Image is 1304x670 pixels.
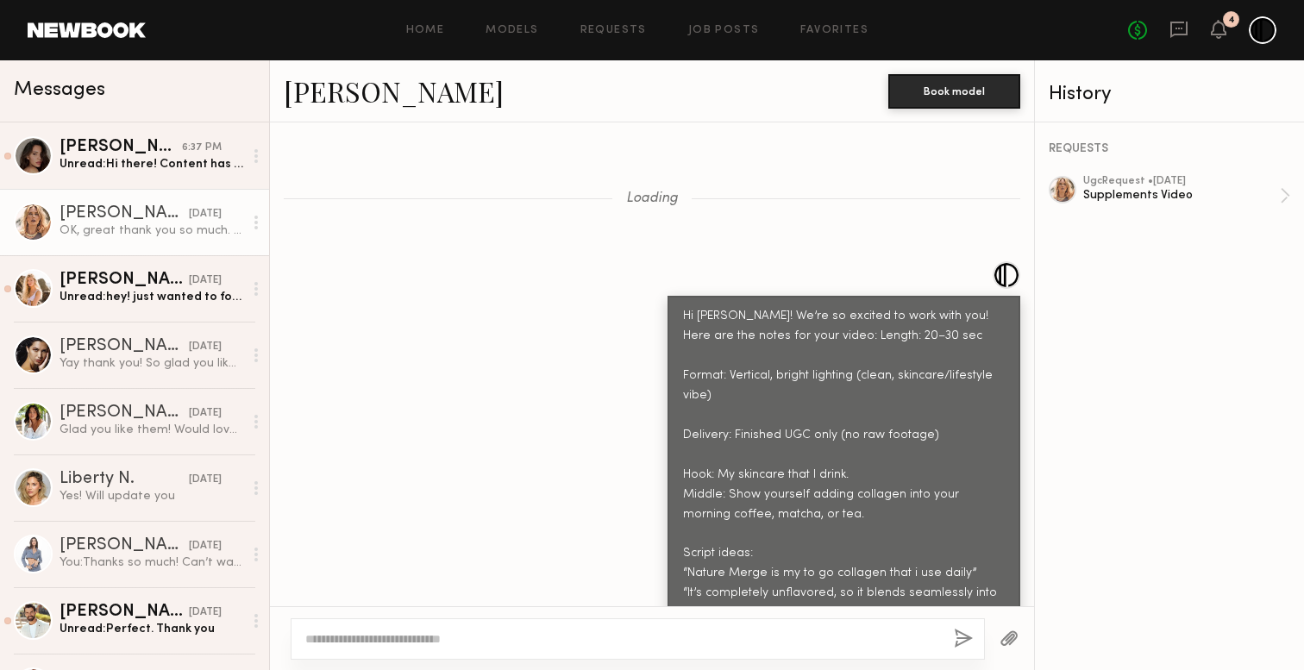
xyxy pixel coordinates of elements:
div: You: Thanks so much! Can’t wait to see your magic ✨ [60,554,243,571]
div: [PERSON_NAME] [60,537,189,554]
div: Supplements Video [1083,187,1280,204]
div: [DATE] [189,472,222,488]
div: 4 [1228,16,1235,25]
div: [PERSON_NAME] [60,404,189,422]
div: [PERSON_NAME] [60,205,189,222]
a: Models [486,25,538,36]
div: [DATE] [189,272,222,289]
div: OK, great thank you so much. I will put it to the reel ( [60,222,243,239]
button: Book model [888,74,1020,109]
div: Yes! Will update you [60,488,243,504]
div: ugc Request • [DATE] [1083,176,1280,187]
a: Favorites [800,25,868,36]
div: [DATE] [189,604,222,621]
span: Loading [626,191,678,206]
a: [PERSON_NAME] [284,72,504,110]
div: 6:37 PM [182,140,222,156]
div: [DATE] [189,538,222,554]
div: [PERSON_NAME] [60,139,182,156]
a: Home [406,25,445,36]
div: [DATE] [189,339,222,355]
div: Yay thank you! So glad you like it :) let me know if you ever need anymore videos xx love the pro... [60,355,243,372]
span: Messages [14,80,105,100]
div: [PERSON_NAME] [60,604,189,621]
a: Book model [888,83,1020,97]
a: Requests [580,25,647,36]
div: Liberty N. [60,471,189,488]
div: Unread: hey! just wanted to follow up [60,289,243,305]
div: Unread: Hi there! Content has been submitted ☺️ [60,156,243,172]
div: [PERSON_NAME] [60,272,189,289]
div: [DATE] [189,206,222,222]
div: Glad you like them! Would love to work together again🤍 [60,422,243,438]
a: Job Posts [688,25,760,36]
div: [DATE] [189,405,222,422]
div: Unread: Perfect. Thank you [60,621,243,637]
div: REQUESTS [1049,143,1290,155]
div: History [1049,85,1290,104]
a: ugcRequest •[DATE]Supplements Video [1083,176,1290,216]
div: [PERSON_NAME] [60,338,189,355]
